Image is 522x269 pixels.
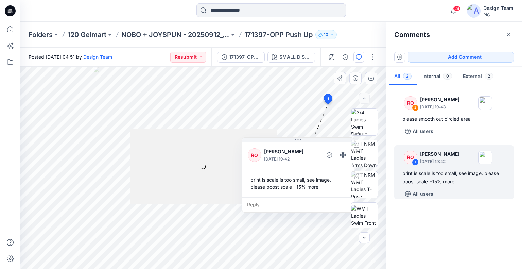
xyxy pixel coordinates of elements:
div: SMALL DISTY [279,53,311,61]
p: 171397-OPP Push Up [244,30,313,39]
button: Add Comment [408,52,514,63]
a: Design Team [83,54,112,60]
button: All users [402,188,436,199]
div: RO [404,96,417,110]
div: please smooth out circled area [402,115,506,123]
img: TT NRM WMT Ladies Arms Down [351,140,378,167]
img: TT NRM WMT Ladies T-Pose [351,171,378,198]
div: 171397-OPP Push Up [229,53,260,61]
p: All users [413,190,433,198]
p: [DATE] 19:42 [420,158,459,165]
p: 10 [324,31,328,38]
span: 1 [327,96,329,102]
img: 3/4 Ladies Swim Default [351,109,378,135]
div: Reply [242,197,354,212]
div: PIC [483,12,514,17]
div: 2 [412,104,419,111]
div: 1 [412,159,419,166]
div: Design Team [483,4,514,12]
button: SMALL DISTY [267,52,315,63]
a: NOBO + JOYSPUN - 20250912_120_GC [121,30,229,39]
span: 2 [403,73,412,80]
span: Posted [DATE] 04:51 by [29,53,112,61]
p: [PERSON_NAME] [264,148,319,156]
div: print is scale is too small, see image. please boost scale +15% more. [402,169,506,186]
button: All [389,68,417,85]
p: [PERSON_NAME] [420,150,459,158]
img: avatar [467,4,481,18]
button: 171397-OPP Push Up [217,52,265,63]
a: Folders [29,30,53,39]
p: [DATE] 19:42 [264,156,319,163]
span: 2 [485,73,493,80]
p: [DATE] 19:43 [420,104,459,111]
p: [PERSON_NAME] [420,96,459,104]
button: Internal [417,68,457,85]
span: 29 [453,6,460,11]
div: print is scale is too small, see image. please boost scale +15% more. [248,173,348,193]
a: 120 Gelmart [68,30,106,39]
img: WMT Ladies Swim Front [351,205,378,226]
button: All users [402,126,436,137]
button: 10 [315,30,337,39]
button: Details [340,52,351,63]
h2: Comments [394,31,430,39]
div: RO [404,151,417,164]
button: External [457,68,499,85]
div: RO [248,148,261,162]
span: 0 [443,73,452,80]
p: All users [413,127,433,135]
